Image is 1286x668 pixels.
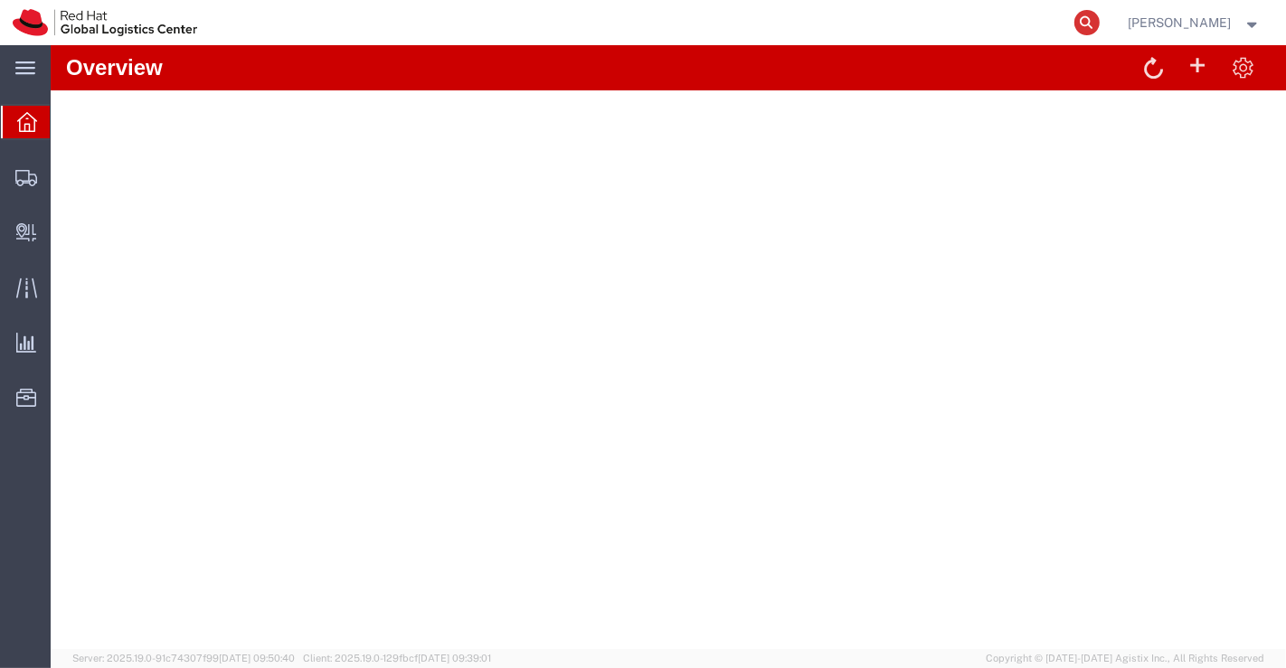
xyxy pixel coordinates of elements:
span: Server: 2025.19.0-91c74307f99 [72,653,295,663]
span: Copyright © [DATE]-[DATE] Agistix Inc., All Rights Reserved [986,651,1264,666]
span: Client: 2025.19.0-129fbcf [303,653,491,663]
span: [DATE] 09:50:40 [219,653,295,663]
span: Sumitra Hansdah [1129,13,1232,33]
img: logo [13,9,197,36]
span: [DATE] 09:39:01 [418,653,491,663]
button: [PERSON_NAME] [1128,12,1262,33]
iframe: FS Legacy Container [51,45,1286,649]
